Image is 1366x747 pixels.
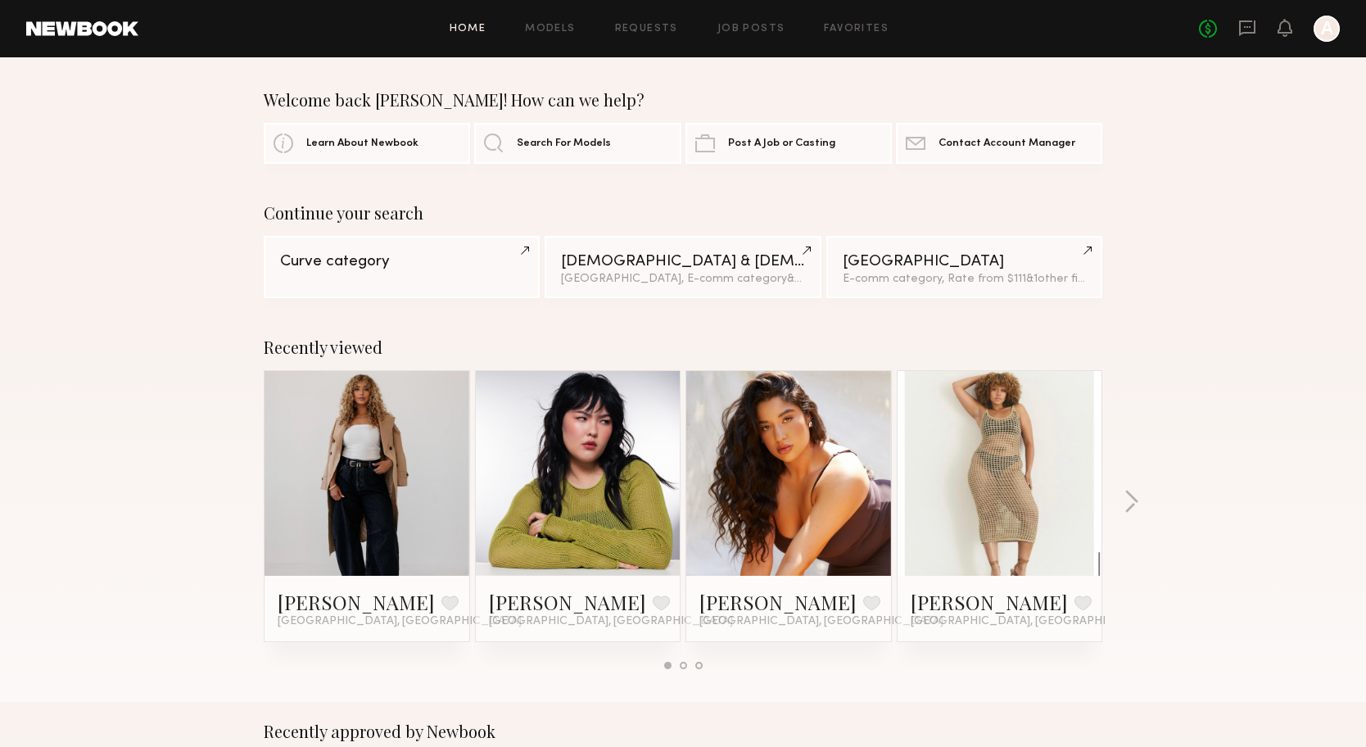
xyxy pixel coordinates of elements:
[280,254,523,269] div: Curve category
[450,24,486,34] a: Home
[896,123,1102,164] a: Contact Account Manager
[939,138,1075,149] span: Contact Account Manager
[278,589,435,615] a: [PERSON_NAME]
[1314,16,1340,42] a: A
[717,24,785,34] a: Job Posts
[685,123,892,164] a: Post A Job or Casting
[525,24,575,34] a: Models
[264,123,470,164] a: Learn About Newbook
[787,274,866,284] span: & 4 other filter s
[824,24,889,34] a: Favorites
[264,337,1102,357] div: Recently viewed
[545,236,821,298] a: [DEMOGRAPHIC_DATA] & [DEMOGRAPHIC_DATA] Models[GEOGRAPHIC_DATA], E-comm category&4other filters
[264,90,1102,110] div: Welcome back [PERSON_NAME]! How can we help?
[264,236,540,298] a: Curve category
[911,589,1068,615] a: [PERSON_NAME]
[911,615,1155,628] span: [GEOGRAPHIC_DATA], [GEOGRAPHIC_DATA]
[489,615,733,628] span: [GEOGRAPHIC_DATA], [GEOGRAPHIC_DATA]
[1026,274,1097,284] span: & 1 other filter
[278,615,522,628] span: [GEOGRAPHIC_DATA], [GEOGRAPHIC_DATA]
[474,123,681,164] a: Search For Models
[561,254,804,269] div: [DEMOGRAPHIC_DATA] & [DEMOGRAPHIC_DATA] Models
[264,203,1102,223] div: Continue your search
[728,138,835,149] span: Post A Job or Casting
[489,589,646,615] a: [PERSON_NAME]
[615,24,678,34] a: Requests
[699,615,943,628] span: [GEOGRAPHIC_DATA], [GEOGRAPHIC_DATA]
[264,722,1102,741] div: Recently approved by Newbook
[826,236,1102,298] a: [GEOGRAPHIC_DATA]E-comm category, Rate from $111&1other filter
[843,254,1086,269] div: [GEOGRAPHIC_DATA]
[517,138,611,149] span: Search For Models
[306,138,418,149] span: Learn About Newbook
[699,589,857,615] a: [PERSON_NAME]
[843,274,1086,285] div: E-comm category, Rate from $111
[561,274,804,285] div: [GEOGRAPHIC_DATA], E-comm category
